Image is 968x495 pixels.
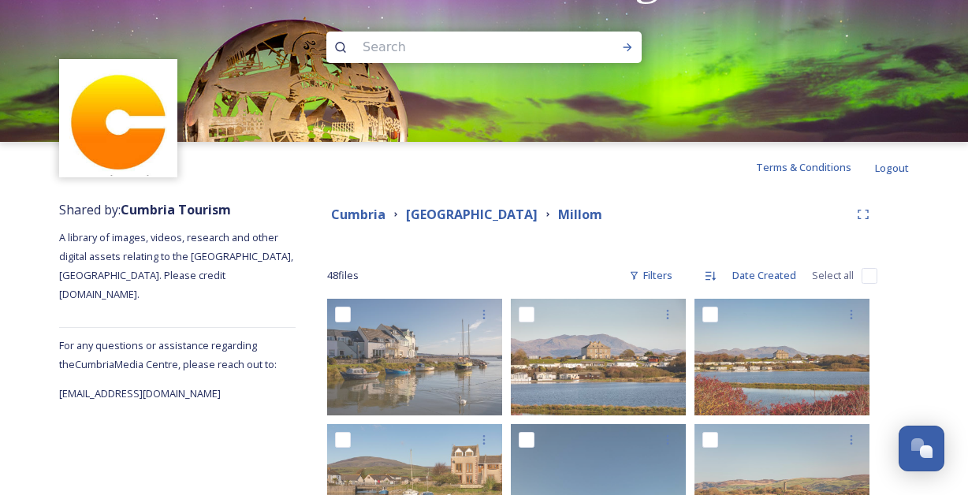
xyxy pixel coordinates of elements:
[899,426,944,471] button: Open Chat
[331,206,385,223] strong: Cumbria
[59,201,231,218] span: Shared by:
[756,158,875,177] a: Terms & Conditions
[121,201,231,218] strong: Cumbria Tourism
[59,338,277,371] span: For any questions or assistance regarding the Cumbria Media Centre, please reach out to:
[756,160,851,174] span: Terms & Conditions
[558,206,602,223] strong: Millom
[59,386,221,400] span: [EMAIL_ADDRESS][DOMAIN_NAME]
[355,30,571,65] input: Search
[59,230,296,301] span: A library of images, videos, research and other digital assets relating to the [GEOGRAPHIC_DATA],...
[327,299,502,415] img: Haverigg-270.jpg
[875,161,909,175] span: Logout
[511,299,686,415] img: Haverigg-140.jpg
[812,268,854,283] span: Select all
[61,61,176,176] img: images.jpg
[724,260,804,291] div: Date Created
[621,260,680,291] div: Filters
[327,268,359,283] span: 48 file s
[694,299,869,415] img: Haverigg-143.jpg
[406,206,538,223] strong: [GEOGRAPHIC_DATA]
